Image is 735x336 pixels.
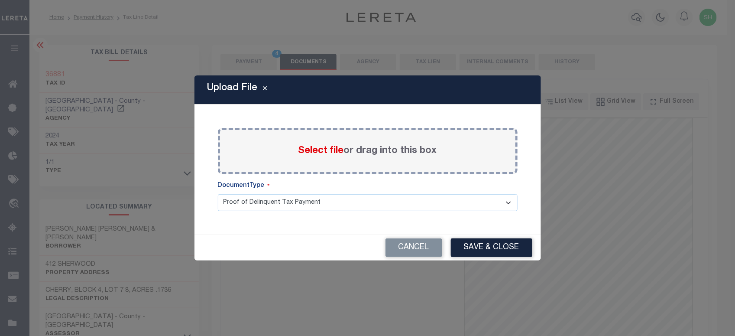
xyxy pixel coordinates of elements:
button: Close [258,85,273,95]
span: Select file [298,146,344,156]
label: or drag into this box [298,144,437,158]
button: Save & Close [451,238,532,257]
h5: Upload File [207,82,258,94]
button: Cancel [385,238,442,257]
label: DocumentType [218,181,270,191]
